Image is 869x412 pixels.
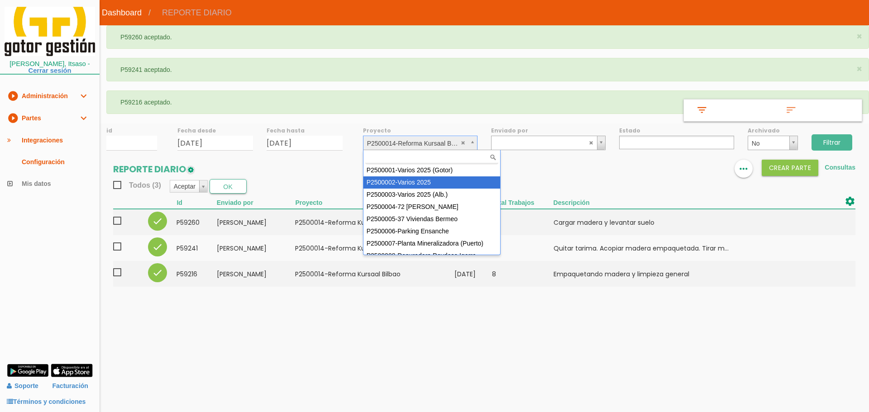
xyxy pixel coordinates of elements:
div: P2500007-Planta Mineralizadora (Puerto) [363,237,500,250]
div: P2500003-Varios 2025 (Alb.) [363,189,500,201]
div: P2500005-37 Viviendas Bermeo [363,213,500,225]
div: P2500001-Varios 2025 (Gotor) [363,164,500,176]
div: P2500008-Depuradora Deydesa Igorre [363,250,500,262]
div: P2500006-Parking Ensanche [363,225,500,237]
div: P2500002-Varios 2025 [363,176,500,189]
div: P2500004-72 [PERSON_NAME] [363,201,500,213]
